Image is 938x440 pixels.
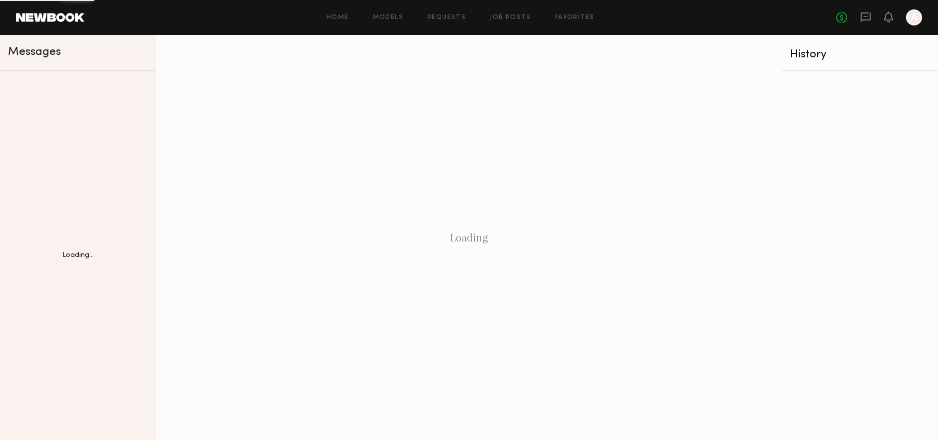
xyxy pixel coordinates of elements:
a: Job Posts [490,14,531,21]
a: A [906,9,922,25]
a: Favorites [555,14,595,21]
div: Loading... [62,252,94,259]
a: Home [326,14,349,21]
a: Requests [427,14,466,21]
div: History [790,49,930,60]
span: Messages [8,46,61,58]
div: Loading [156,35,782,440]
a: Models [373,14,403,21]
